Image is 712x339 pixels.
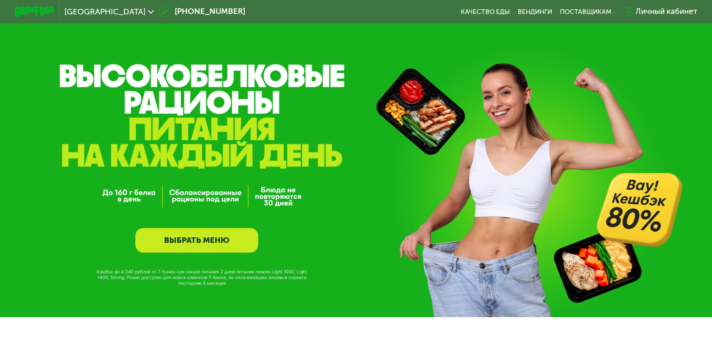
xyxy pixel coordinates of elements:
[135,228,259,253] a: ВЫБРАТЬ МЕНЮ
[560,8,611,16] div: поставщикам
[159,6,245,18] a: [PHONE_NUMBER]
[518,8,552,16] a: Вендинги
[64,8,146,16] span: [GEOGRAPHIC_DATA]
[636,6,697,18] div: Личный кабинет
[461,8,510,16] a: Качество еды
